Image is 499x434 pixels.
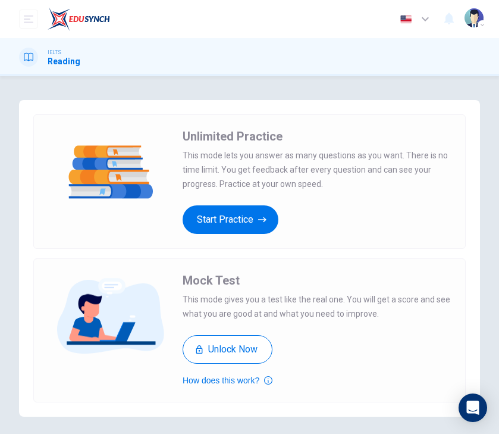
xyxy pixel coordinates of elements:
button: Unlock Now [183,335,272,364]
img: EduSynch logo [48,7,110,31]
img: Profile picture [465,8,484,27]
span: This mode gives you a test like the real one. You will get a score and see what you are good at a... [183,292,451,321]
span: This mode lets you answer as many questions as you want. There is no time limit. You get feedback... [183,148,451,191]
span: Unlimited Practice [183,129,283,143]
button: Start Practice [183,205,278,234]
div: Open Intercom Messenger [459,394,487,422]
span: IELTS [48,48,61,57]
span: Mock Test [183,273,240,288]
h1: Reading [48,57,80,66]
button: How does this work? [183,373,272,388]
button: open mobile menu [19,10,38,29]
img: en [398,15,413,24]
